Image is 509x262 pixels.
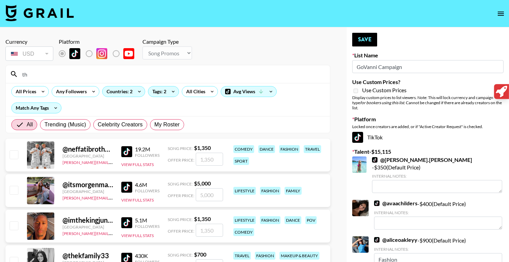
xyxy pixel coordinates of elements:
div: Match Any Tags [12,103,61,113]
div: Followers [135,153,160,158]
button: View Full Stats [121,197,154,203]
img: TikTok [352,132,363,143]
div: dance [258,145,275,153]
div: @ neffatibrothers [63,145,113,153]
div: Display custom prices to list viewers. Note: This will lock currency and campaign type . Cannot b... [352,95,504,110]
div: Any Followers [52,86,88,97]
div: [GEOGRAPHIC_DATA] [63,224,113,230]
label: Use Custom Prices? [352,79,504,85]
div: comedy [233,228,254,236]
div: Remove selected talent to change your currency [5,45,53,62]
div: Locked once creators are added, or if "Active Creator Request" is checked. [352,124,504,129]
div: @ itsmorgenmarie [63,180,113,189]
img: TikTok [69,48,80,59]
span: Offer Price: [168,193,194,198]
span: Use Custom Prices [362,87,407,94]
img: TikTok [121,146,132,157]
div: @ imthekingjunior [63,216,113,224]
div: makeup & beauty [279,252,319,260]
span: Celebrity Creators [98,121,143,129]
div: travel [233,252,251,260]
span: Song Price: [168,146,193,151]
div: USD [7,48,52,60]
div: lifestyle [233,216,256,224]
span: Offer Price: [168,157,194,163]
span: Song Price: [168,181,193,187]
div: All Prices [12,86,38,97]
div: fashion [279,145,300,153]
div: 430K [135,252,160,259]
img: TikTok [374,237,380,243]
strong: $ 5,000 [194,180,211,187]
input: 5,000 [196,188,223,201]
div: fashion [260,216,280,224]
img: Instagram [96,48,107,59]
img: Grail Talent [5,5,74,21]
div: fashion [255,252,275,260]
button: Save [352,33,377,46]
div: pov [305,216,317,224]
span: Offer Price: [168,229,194,234]
em: for bookers using this list [360,100,404,105]
strong: $ 700 [194,251,206,258]
div: comedy [233,145,254,153]
div: @ thekfamily33 [63,251,113,260]
div: Followers [135,188,160,193]
div: 4.6M [135,181,160,188]
div: 19.2M [135,146,160,153]
div: Platform [59,38,140,45]
strong: $ 1,350 [194,216,211,222]
img: TikTok [121,182,132,193]
input: Search by User Name [18,69,326,80]
a: @aliceoakleyy [374,236,417,243]
span: Song Price: [168,217,193,222]
div: Campaign Type [142,38,192,45]
img: TikTok [372,157,377,163]
div: All Cities [182,86,207,97]
div: [GEOGRAPHIC_DATA] [63,189,113,194]
div: Countries: 2 [102,86,145,97]
div: 5.1M [135,217,160,224]
img: TikTok [121,217,132,228]
button: open drawer [494,7,508,20]
button: View Full Stats [121,233,154,238]
a: @[PERSON_NAME].[PERSON_NAME] [372,156,472,163]
div: Internal Notes: [374,247,502,252]
div: Avg Views [221,86,276,97]
div: travel [304,145,321,153]
div: [GEOGRAPHIC_DATA] [63,153,113,158]
a: [PERSON_NAME][EMAIL_ADDRESS][DOMAIN_NAME] [63,158,164,165]
label: List Name [352,52,504,59]
div: dance [285,216,301,224]
div: Followers [135,224,160,229]
img: YouTube [123,48,134,59]
div: Internal Notes: [372,174,502,179]
span: Trending (Music) [44,121,86,129]
div: - $ 350 (Default Price) [372,156,502,193]
span: All [27,121,33,129]
button: View Full Stats [121,162,154,167]
label: Talent - $ 15,115 [352,148,504,155]
div: Internal Notes: [374,210,502,215]
div: Tags: 2 [148,86,179,97]
div: List locked to TikTok. [59,46,140,61]
div: TikTok [352,132,504,143]
img: TikTok [374,201,380,206]
span: My Roster [154,121,180,129]
div: fashion [260,187,280,195]
label: Platform [352,116,504,123]
strong: $ 1,350 [194,144,211,151]
div: - $ 400 (Default Price) [374,200,502,230]
a: @avaachilders [374,200,417,207]
div: family [285,187,302,195]
input: 1,350 [196,224,223,237]
div: sport [233,157,249,165]
a: [PERSON_NAME][EMAIL_ADDRESS][DOMAIN_NAME] [63,194,164,201]
div: Currency [5,38,53,45]
div: lifestyle [233,187,256,195]
input: 1,350 [196,153,223,166]
span: Song Price: [168,252,193,258]
a: [PERSON_NAME][EMAIL_ADDRESS][DOMAIN_NAME] [63,230,164,236]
